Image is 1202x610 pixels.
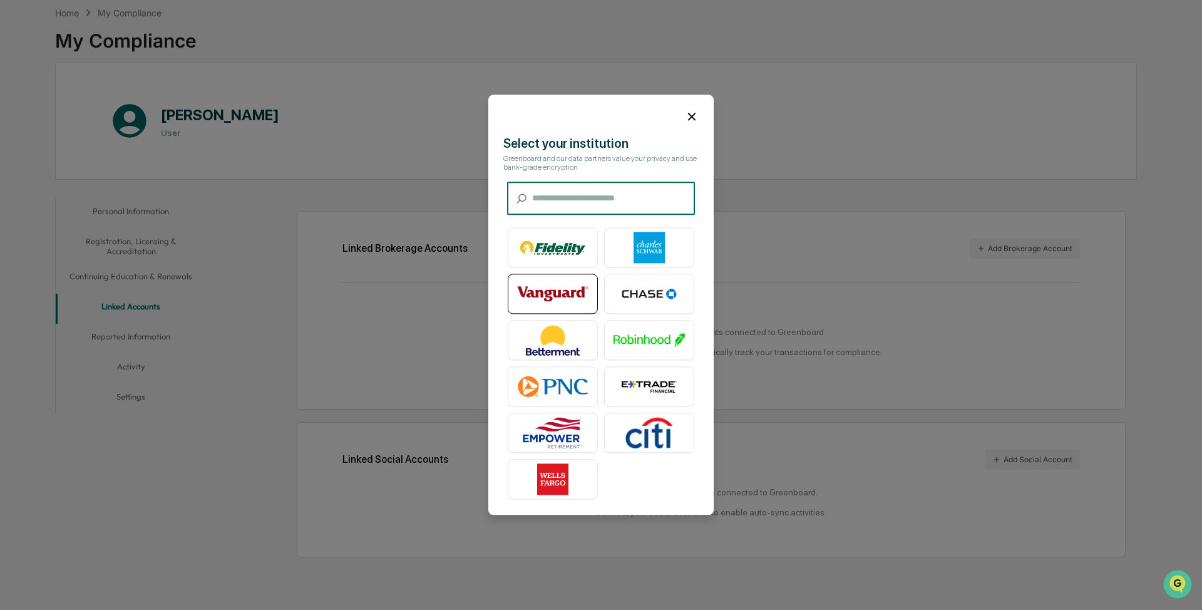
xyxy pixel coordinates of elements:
img: Empower Retirement [517,418,588,449]
img: Citibank [614,418,685,449]
img: 1746055101610-c473b297-6a78-478c-a979-82029cc54cd1 [13,96,35,118]
button: Start new chat [213,100,228,115]
img: Fidelity Investments [517,232,588,264]
a: Powered byPylon [88,212,152,222]
img: Betterment [517,325,588,356]
img: Chase [614,279,685,310]
div: Select your institution [503,137,699,152]
div: Greenboard and our data partners value your privacy and use bank-grade encryption [503,155,699,172]
span: Preclearance [25,158,81,170]
span: Pylon [125,212,152,222]
img: Vanguard [517,279,588,310]
a: 🔎Data Lookup [8,177,84,199]
a: 🗄️Attestations [86,153,160,175]
input: Clear [33,57,207,70]
iframe: Open customer support [1162,569,1196,602]
span: Data Lookup [25,182,79,194]
a: 🖐️Preclearance [8,153,86,175]
span: Attestations [103,158,155,170]
div: 🔎 [13,183,23,193]
img: E*TRADE [614,371,685,403]
div: We're available if you need us! [43,108,158,118]
img: Charles Schwab [614,232,685,264]
img: Robinhood [614,325,685,356]
img: Wells Fargo [517,464,588,495]
div: 🗄️ [91,159,101,169]
img: PNC [517,371,588,403]
div: Start new chat [43,96,205,108]
p: How can we help? [13,26,228,46]
div: 🖐️ [13,159,23,169]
